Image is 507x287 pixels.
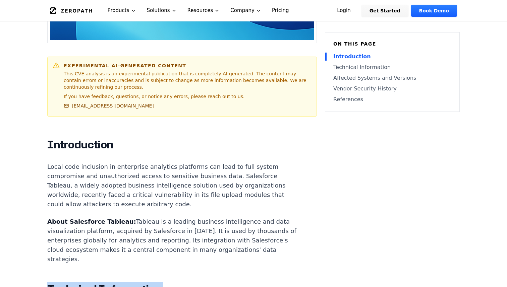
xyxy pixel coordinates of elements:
a: Vendor Security History [333,85,451,93]
h6: Experimental AI-Generated Content [64,62,311,69]
a: Affected Systems and Versions [333,74,451,82]
p: This CVE analysis is an experimental publication that is completely AI-generated. The content may... [64,70,311,90]
a: Book Demo [411,5,457,17]
strong: About Salesforce Tableau: [47,218,136,225]
h6: On this page [333,41,451,47]
a: Technical Information [333,63,451,71]
p: Tableau is a leading business intelligence and data visualization platform, acquired by Salesforc... [47,217,297,264]
a: Login [329,5,359,17]
p: Local code inclusion in enterprise analytics platforms can lead to full system compromise and una... [47,162,297,209]
h2: Introduction [47,138,297,151]
a: [EMAIL_ADDRESS][DOMAIN_NAME] [64,102,154,109]
a: Introduction [333,53,451,61]
p: If you have feedback, questions, or notice any errors, please reach out to us. [64,93,311,100]
a: References [333,95,451,103]
a: Get Started [361,5,408,17]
